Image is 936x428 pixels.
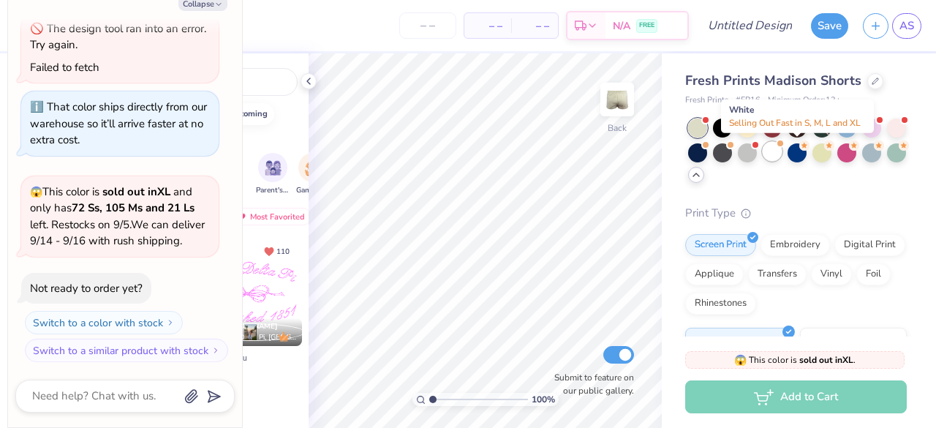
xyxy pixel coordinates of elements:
[721,100,874,133] div: White
[834,234,905,256] div: Digital Print
[685,293,756,315] div: Rhinestones
[685,94,728,107] span: Fresh Prints
[856,263,891,285] div: Foil
[811,263,852,285] div: Vinyl
[102,184,170,199] strong: sold out in XL
[685,234,756,256] div: Screen Print
[296,153,330,196] button: filter button
[265,159,282,176] img: Parent's Weekend Image
[603,85,632,114] img: Back
[748,263,807,285] div: Transfers
[256,153,290,196] button: filter button
[217,321,278,331] span: [PERSON_NAME]
[30,185,42,199] span: 😱
[546,371,634,397] label: Submit to feature on our public gallery.
[799,354,853,366] strong: sold out in XL
[734,353,747,367] span: 😱
[685,72,861,89] span: Fresh Prints Madison Shorts
[256,153,290,196] div: filter for Parent's Weekend
[532,393,555,406] span: 100 %
[613,18,630,34] span: N/A
[30,60,99,75] div: Failed to fetch
[729,117,861,129] span: Selling Out Fast in S, M, L and XL
[811,13,848,39] button: Save
[305,159,322,176] img: Game Day Image
[608,121,627,135] div: Back
[30,281,143,296] div: Not ready to order yet?
[217,332,296,343] span: Alpha Delta Pi, [GEOGRAPHIC_DATA][US_STATE]
[685,205,907,222] div: Print Type
[72,200,195,215] strong: 72 Ss, 105 Ms and 21 Ls
[473,18,502,34] span: – –
[899,18,914,34] span: AS
[229,208,312,225] div: Most Favorited
[696,11,804,40] input: Untitled Design
[685,263,744,285] div: Applique
[25,311,183,334] button: Switch to a color with stock
[892,13,921,39] a: AS
[760,234,830,256] div: Embroidery
[25,339,228,362] button: Switch to a similar product with stock
[211,346,220,355] img: Switch to a similar product with stock
[30,21,206,53] div: The design tool ran into an error. Try again.
[30,100,207,147] div: That color ships directly from our warehouse so it’ll arrive faster at no extra cost.
[166,318,175,327] img: Switch to a color with stock
[399,12,456,39] input: – –
[734,353,856,367] span: This color is .
[692,334,731,350] span: Standard
[807,334,837,350] span: Puff Ink
[276,248,290,255] span: 110
[520,18,549,34] span: – –
[296,153,330,196] div: filter for Game Day
[296,185,330,196] span: Game Day
[256,185,290,196] span: Parent's Weekend
[639,20,654,31] span: FREE
[257,241,296,261] button: Unlike
[30,184,205,249] span: This color is and only has left . Restocks on 9/5. We can deliver 9/14 - 9/16 with rush shipping.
